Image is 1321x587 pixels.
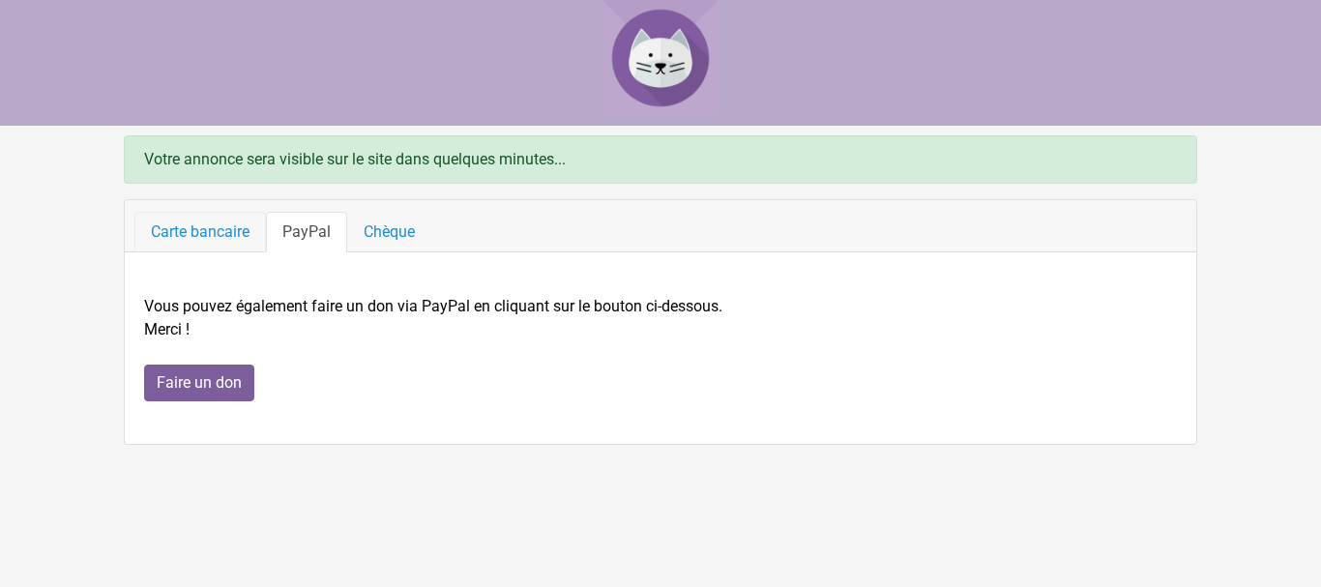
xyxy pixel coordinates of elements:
a: PayPal [266,212,347,252]
a: Chèque [347,212,431,252]
p: Vous pouvez également faire un don via PayPal en cliquant sur le bouton ci-dessous. Merci ! [144,295,1177,341]
a: Carte bancaire [134,212,266,252]
div: Votre annonce sera visible sur le site dans quelques minutes... [124,135,1197,184]
input: Faire un don [144,365,254,401]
